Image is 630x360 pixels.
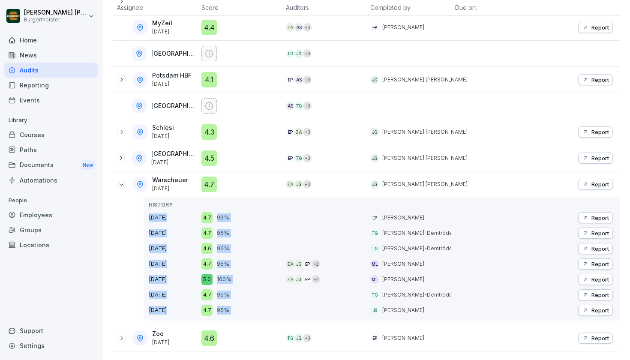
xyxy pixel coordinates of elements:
[294,102,303,110] div: TG
[152,186,188,192] p: [DATE]
[217,260,229,268] p: 95%
[4,194,98,207] p: People
[201,20,217,35] div: 4.4
[382,245,454,252] p: [PERSON_NAME]-Demtröder
[201,212,213,223] div: 4.7
[382,24,424,31] p: [PERSON_NAME]
[382,334,424,342] p: [PERSON_NAME]
[151,50,195,57] p: [GEOGRAPHIC_DATA]
[370,213,379,222] div: EP
[294,180,303,189] div: JG
[370,291,379,299] div: TG
[370,229,379,237] div: TG
[303,180,312,189] div: + 3
[4,63,98,78] a: Audits
[578,333,613,344] button: Report
[151,159,195,165] p: [DATE]
[201,330,217,346] div: 4.6
[286,334,294,342] div: TG
[370,3,446,12] p: Completed by
[4,142,98,157] a: Paths
[591,261,609,267] p: Report
[149,291,197,299] p: [DATE]
[382,154,468,162] p: [PERSON_NAME] [PERSON_NAME]
[370,334,379,342] div: EP
[578,153,613,164] button: Report
[591,24,609,31] p: Report
[294,334,303,342] div: JG
[201,228,213,239] div: 4.7
[382,76,468,84] p: [PERSON_NAME] [PERSON_NAME]
[370,244,379,253] div: TG
[370,260,379,268] div: ML
[4,338,98,353] a: Settings
[591,129,609,135] p: Report
[149,229,197,237] p: [DATE]
[217,275,231,284] p: 100%
[591,76,609,83] p: Report
[294,128,303,136] div: ZA
[591,307,609,314] p: Report
[286,49,294,58] div: TG
[4,222,98,237] a: Groups
[382,128,468,136] p: [PERSON_NAME] [PERSON_NAME]
[382,306,424,314] p: [PERSON_NAME]
[294,260,303,268] div: JG
[370,306,379,315] div: JB
[4,157,98,173] div: Documents
[152,339,169,345] p: [DATE]
[4,78,98,93] a: Reporting
[303,154,312,162] div: + 3
[312,275,320,284] div: + 2
[149,213,197,222] p: [DATE]
[303,260,312,268] div: EP
[294,49,303,58] div: JG
[152,124,174,132] p: Schlesi
[578,243,613,254] button: Report
[4,237,98,252] a: Locations
[81,160,95,170] div: New
[217,244,229,253] p: 92%
[117,3,192,12] p: Assignee
[201,150,217,166] div: 4.5
[201,258,213,270] div: 4.7
[591,276,609,283] p: Report
[152,72,192,79] p: Potsdam HBF
[382,276,424,283] p: [PERSON_NAME]
[591,291,609,298] p: Report
[303,23,312,32] div: + 3
[303,102,312,110] div: + 3
[303,128,312,136] div: + 3
[217,229,229,237] p: 95%
[286,128,294,136] div: EP
[382,229,454,237] p: [PERSON_NAME]-Demtröder
[382,260,424,268] p: [PERSON_NAME]
[217,213,229,222] p: 93%
[152,177,188,184] p: Warschauer
[578,22,613,33] button: Report
[591,335,609,342] p: Report
[370,275,379,284] div: ML
[4,173,98,188] a: Automations
[201,3,277,12] p: Score
[4,323,98,338] div: Support
[578,212,613,223] button: Report
[4,93,98,108] div: Events
[578,126,613,138] button: Report
[294,75,303,84] div: AS
[149,306,197,315] p: [DATE]
[370,75,379,84] div: JG
[382,214,424,222] p: [PERSON_NAME]
[152,330,169,338] p: Zoo
[303,275,312,284] div: EP
[286,260,294,268] div: ZA
[294,154,303,162] div: TG
[201,274,213,285] div: 5.0
[151,150,195,158] p: [GEOGRAPHIC_DATA]
[578,179,613,190] button: Report
[152,133,174,139] p: [DATE]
